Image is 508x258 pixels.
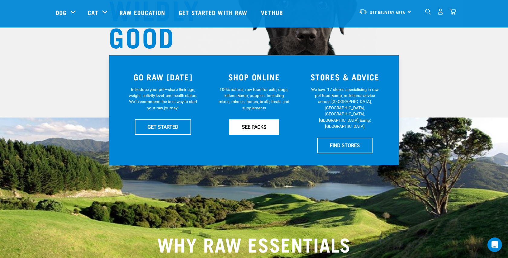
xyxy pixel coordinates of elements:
a: Get started with Raw [173,0,255,24]
span: Set Delivery Area [370,11,405,13]
h3: GO RAW [DATE] [121,72,205,82]
a: Vethub [255,0,291,24]
div: Open Intercom Messenger [487,237,502,252]
p: Introduce your pet—share their age, weight, activity level, and health status. We'll recommend th... [128,86,199,111]
p: We have 17 stores specialising in raw pet food &amp; nutritional advice across [GEOGRAPHIC_DATA],... [309,86,380,130]
a: FIND STORES [317,138,373,153]
a: Cat [88,8,98,17]
h3: SHOP ONLINE [212,72,296,82]
img: home-icon@2x.png [450,8,456,15]
img: home-icon-1@2x.png [425,9,431,15]
a: Dog [56,8,67,17]
a: SEE PACKS [229,119,279,134]
h3: STORES & ADVICE [303,72,387,82]
a: GET STARTED [135,119,191,134]
h2: WHY RAW ESSENTIALS [56,233,452,255]
a: Raw Education [113,0,173,24]
img: user.png [437,8,444,15]
p: 100% natural, raw food for cats, dogs, kittens &amp; puppies. Including mixes, minces, bones, bro... [219,86,290,111]
img: van-moving.png [359,9,367,14]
